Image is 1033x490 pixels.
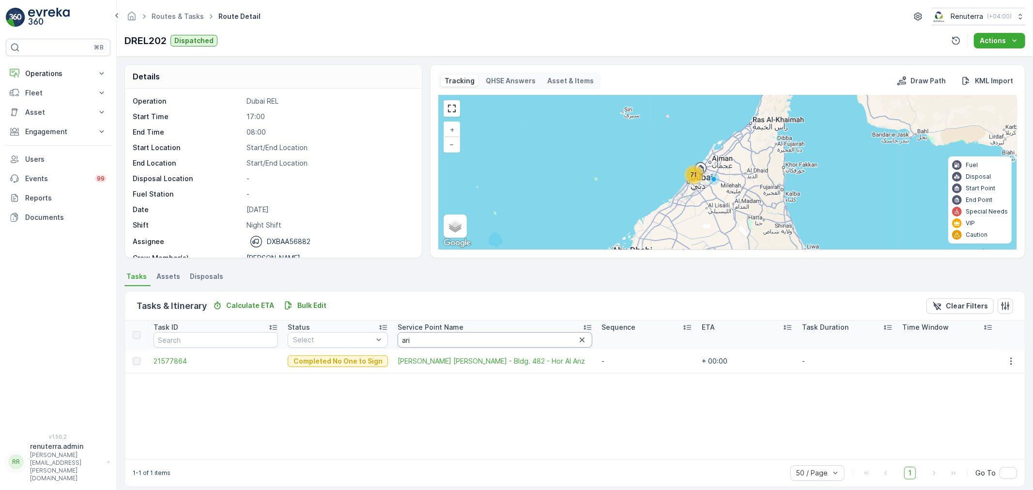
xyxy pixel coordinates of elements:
p: Tasks & Itinerary [137,299,207,313]
div: RR [8,454,24,470]
img: logo [6,8,25,27]
button: Draw Path [893,75,950,87]
p: Status [288,322,310,332]
button: KML Import [957,75,1017,87]
p: ETA [702,322,715,332]
p: Start Location [133,143,243,153]
p: DXBAA56882 [267,237,310,246]
a: Open this area in Google Maps (opens a new window) [441,237,473,249]
p: Disposal Location [133,174,243,184]
p: 99 [97,175,105,183]
span: Assets [156,272,180,281]
p: Start/End Location [247,143,412,153]
p: QHSE Answers [486,76,536,86]
p: Assignee [133,237,164,246]
a: Zoom Out [445,137,459,152]
a: View Fullscreen [445,101,459,116]
p: DREL202 [124,33,167,48]
p: Documents [25,213,107,222]
a: Users [6,150,110,169]
a: Events99 [6,169,110,188]
span: Route Detail [216,12,262,21]
input: Search [154,332,278,348]
p: End Location [133,158,243,168]
a: Zoom In [445,122,459,137]
button: RRrenuterra.admin[PERSON_NAME][EMAIL_ADDRESS][PERSON_NAME][DOMAIN_NAME] [6,442,110,482]
a: Reports [6,188,110,208]
p: Users [25,154,107,164]
img: logo_light-DOdMpM7g.png [28,8,70,27]
p: Operation [133,96,243,106]
a: 21577864 [154,356,278,366]
span: 71 [691,171,697,178]
p: ( +04:00 ) [987,13,1012,20]
button: Clear Filters [926,298,994,314]
p: 08:00 [247,127,412,137]
p: Operations [25,69,91,78]
span: Disposals [190,272,223,281]
p: Special Needs [966,208,1008,215]
div: 0 [439,95,1017,249]
a: Layers [445,215,466,237]
p: Crew Member(s) [133,253,243,263]
button: Operations [6,64,110,83]
a: Routes & Tasks [152,12,204,20]
p: Asset & Items [548,76,594,86]
input: Search [398,332,592,348]
span: − [449,140,454,148]
p: Events [25,174,89,184]
p: KML Import [975,76,1013,86]
p: Details [133,71,160,82]
a: Documents [6,208,110,227]
p: renuterra.admin [30,442,103,451]
button: Fleet [6,83,110,103]
p: Calculate ETA [226,301,274,310]
p: Caution [966,231,987,239]
p: Fuel [966,161,978,169]
span: 1 [904,467,916,479]
p: Renuterra [951,12,983,21]
p: [PERSON_NAME]... [247,254,306,262]
p: Start Point [966,184,995,192]
p: Sequence [602,322,636,332]
p: Fleet [25,88,91,98]
span: v 1.50.2 [6,434,110,440]
p: Actions [980,36,1006,46]
button: Dispatched [170,35,217,46]
p: Date [133,205,243,214]
p: Disposal [966,173,991,181]
span: + [450,125,454,134]
img: Screenshot_2024-07-26_at_13.33.01.png [932,11,947,22]
div: Toggle Row Selected [133,357,140,365]
p: [DATE] [247,205,412,214]
a: Homepage [126,15,137,23]
img: Google [441,237,473,249]
td: + 00:00 [697,350,797,373]
p: Time Window [902,322,949,332]
button: Calculate ETA [209,300,278,311]
div: 71 [684,165,704,184]
span: [PERSON_NAME] [PERSON_NAME] - Bldg. 482 - Hor Al Anz [398,356,592,366]
p: Shift [133,220,243,230]
p: Dubai REL [247,96,412,106]
button: Bulk Edit [280,300,330,311]
button: Actions [974,33,1025,48]
p: [PERSON_NAME][EMAIL_ADDRESS][PERSON_NAME][DOMAIN_NAME] [30,451,103,482]
p: VIP [966,219,975,227]
span: Tasks [126,272,147,281]
p: Clear Filters [946,301,988,311]
p: Night Shift [247,220,412,230]
p: - [247,189,412,199]
p: Completed No One to Sign [293,356,383,366]
p: 17:00 [247,112,412,122]
button: Engagement [6,122,110,141]
td: - [597,350,697,373]
button: Asset [6,103,110,122]
p: Select [293,335,373,345]
p: Dispatched [174,36,214,46]
td: - [797,350,897,373]
p: Start Time [133,112,243,122]
p: Task Duration [802,322,848,332]
p: End Time [133,127,243,137]
p: Engagement [25,127,91,137]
